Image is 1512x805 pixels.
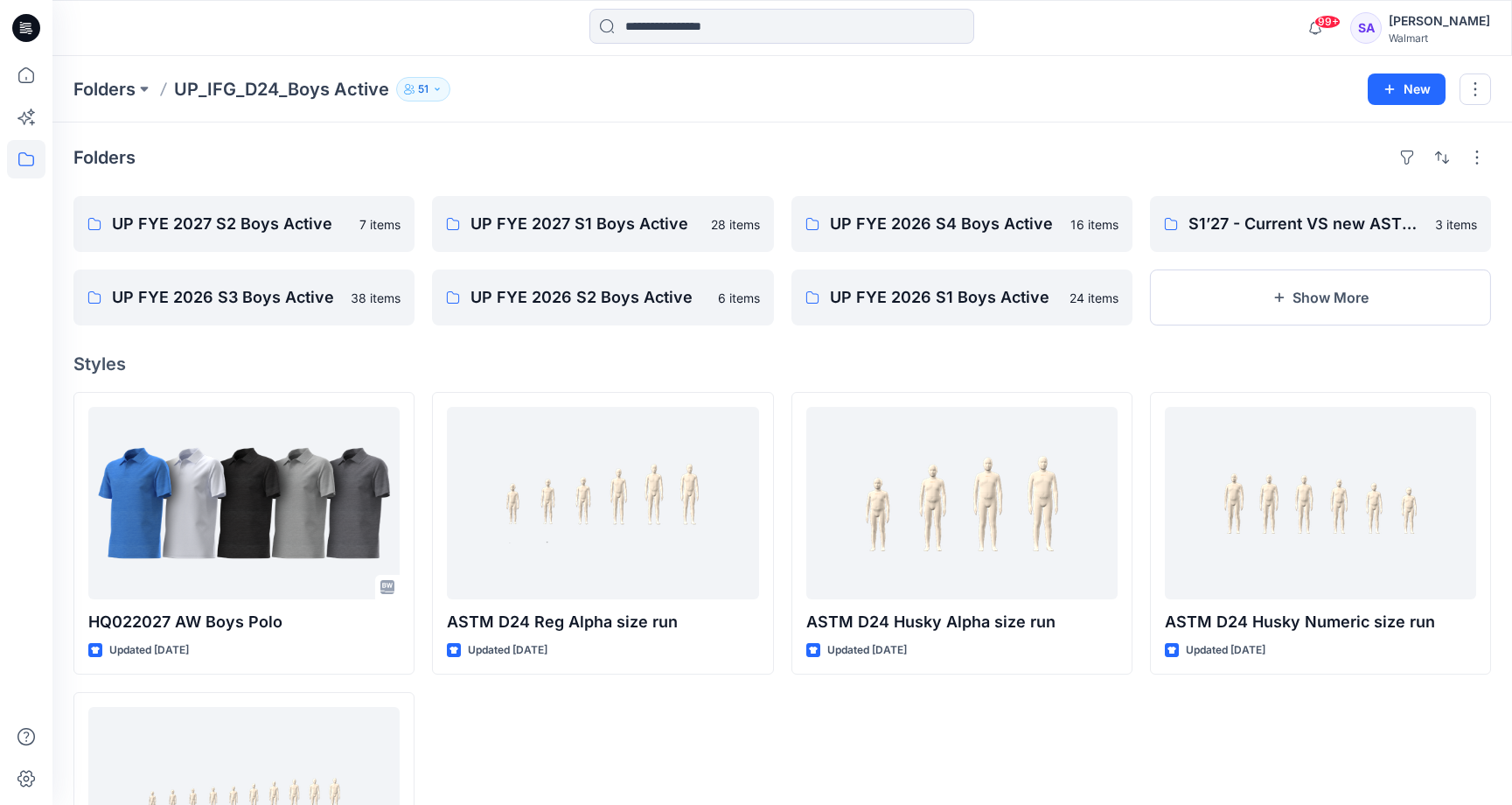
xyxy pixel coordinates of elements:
p: ASTM D24 Husky Alpha size run [806,610,1118,634]
button: New [1368,73,1446,105]
p: ASTM D24 Reg Alpha size run [447,610,758,634]
p: 7 items [359,215,401,234]
p: Updated [DATE] [1186,641,1265,660]
a: ASTM D24 Husky Numeric size run [1165,407,1476,599]
p: UP FYE 2027 S2 Boys Active [112,212,349,236]
a: UP FYE 2026 S4 Boys Active16 items [791,196,1132,252]
p: ASTM D24 Husky Numeric size run [1165,610,1476,634]
p: 16 items [1070,215,1118,234]
a: UP FYE 2027 S2 Boys Active7 items [73,196,415,252]
h4: Styles [73,353,1491,374]
p: Updated [DATE] [468,641,547,660]
a: UP FYE 2026 S3 Boys Active38 items [73,269,415,325]
p: UP FYE 2026 S4 Boys Active [830,212,1060,236]
p: UP FYE 2026 S2 Boys Active [470,285,707,310]
p: 38 items [351,289,401,307]
div: Walmart [1389,31,1490,45]
p: UP FYE 2026 S3 Boys Active [112,285,340,310]
p: Updated [DATE] [827,641,907,660]
p: 3 items [1435,215,1477,234]
p: HQ022027 AW Boys Polo [88,610,400,634]
p: UP_IFG_D24_Boys Active [174,77,389,101]
a: S1’27 - Current VS new ASTM comparison3 items [1150,196,1491,252]
p: 24 items [1070,289,1118,307]
a: HQ022027 AW Boys Polo [88,407,400,599]
p: Updated [DATE] [109,641,189,660]
p: S1’27 - Current VS new ASTM comparison [1188,212,1425,236]
h4: Folders [73,147,136,168]
a: ASTM D24 Husky Alpha size run [806,407,1118,599]
div: SA [1350,12,1382,44]
p: 51 [418,80,429,99]
p: UP FYE 2027 S1 Boys Active [470,212,700,236]
button: Show More [1150,269,1491,325]
a: UP FYE 2026 S1 Boys Active24 items [791,269,1132,325]
a: Folders [73,77,136,101]
a: ASTM D24 Reg Alpha size run [447,407,758,599]
a: UP FYE 2026 S2 Boys Active6 items [432,269,773,325]
p: UP FYE 2026 S1 Boys Active [830,285,1059,310]
button: 51 [396,77,450,101]
div: [PERSON_NAME] [1389,10,1490,31]
p: 6 items [718,289,760,307]
p: 28 items [711,215,760,234]
a: UP FYE 2027 S1 Boys Active28 items [432,196,773,252]
span: 99+ [1314,15,1341,29]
